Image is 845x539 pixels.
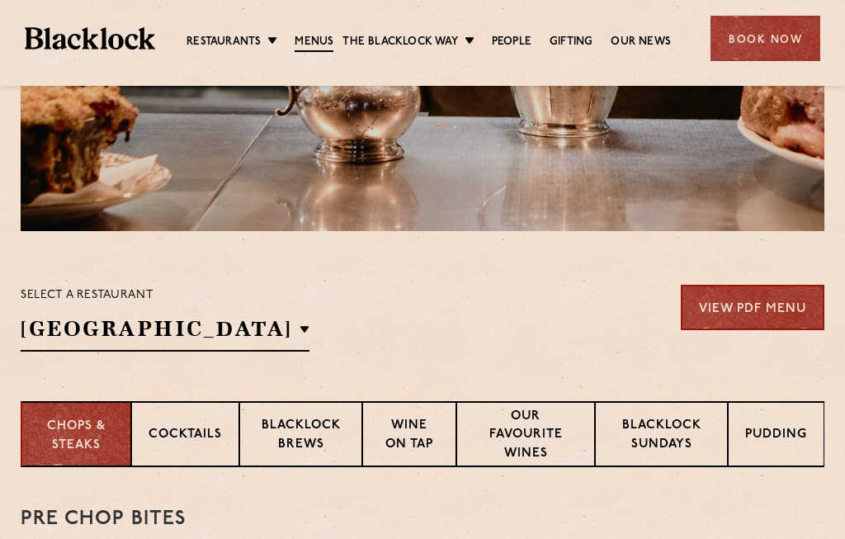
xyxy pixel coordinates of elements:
p: Chops & Steaks [39,418,114,455]
p: Our favourite wines [474,408,578,466]
h2: [GEOGRAPHIC_DATA] [21,314,309,352]
a: Our News [611,34,671,50]
p: Cocktails [149,426,222,447]
div: Book Now [710,16,820,61]
a: The Blacklock Way [342,34,457,50]
p: Blacklock Brews [257,417,344,456]
h3: Pre Chop Bites [21,508,824,530]
p: Pudding [745,426,807,447]
img: BL_Textured_Logo-footer-cropped.svg [25,27,155,50]
p: Wine on Tap [380,417,439,456]
a: Menus [295,34,333,52]
p: Blacklock Sundays [612,417,710,456]
a: View PDF Menu [681,285,824,330]
p: Select a restaurant [21,285,309,306]
a: Restaurants [186,34,261,50]
a: People [492,34,531,50]
a: Gifting [550,34,592,50]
